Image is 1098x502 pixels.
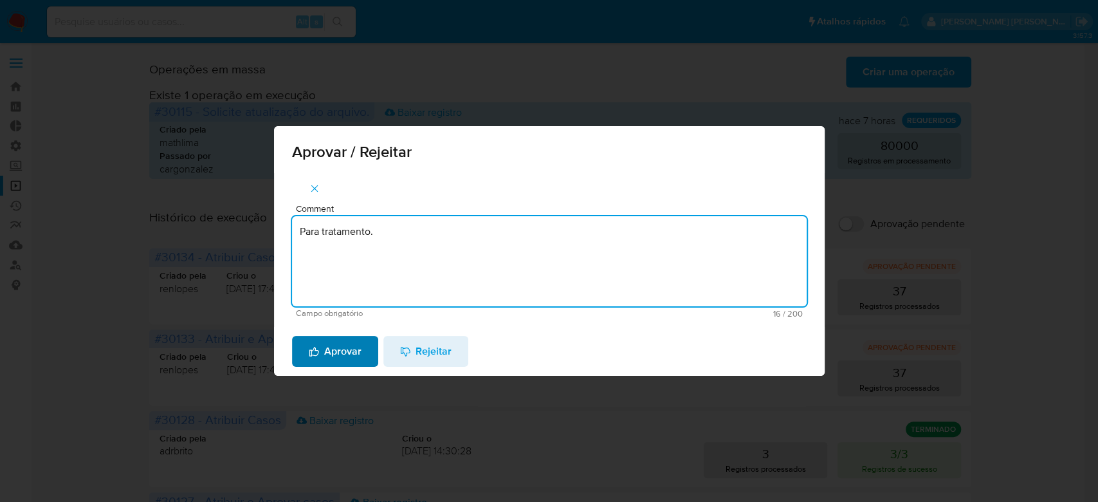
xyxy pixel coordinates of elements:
button: Aprovar [292,336,378,367]
span: Máximo 200 caracteres [549,310,803,318]
textarea: Para tratamento. [292,216,807,306]
span: Campo obrigatório [296,309,549,318]
span: Aprovar [309,337,361,366]
span: Rejeitar [400,337,452,366]
span: Comment [296,204,810,214]
span: Aprovar / Rejeitar [292,144,807,160]
button: Rejeitar [383,336,468,367]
